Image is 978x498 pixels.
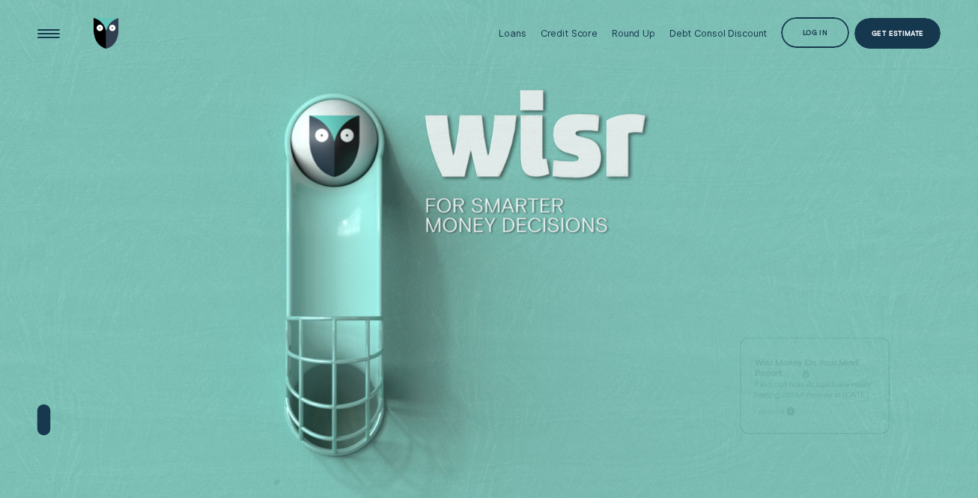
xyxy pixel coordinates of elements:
button: Log in [781,17,849,48]
button: Open Menu [34,18,64,49]
strong: Wisr Money On Your Mind Report [755,356,858,377]
div: Debt Consol Discount [669,28,767,39]
div: Loans [499,28,526,39]
a: Wisr Money On Your Mind ReportFind out how Aussies are really feeling about money in [DATE].Learn... [740,338,890,434]
div: Round Up [612,28,655,39]
span: Learn more [755,408,784,415]
a: Get Estimate [854,18,941,49]
div: Credit Score [541,28,598,39]
p: Find out how Aussies are really feeling about money in [DATE]. [755,356,875,399]
img: Wisr [94,18,119,49]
